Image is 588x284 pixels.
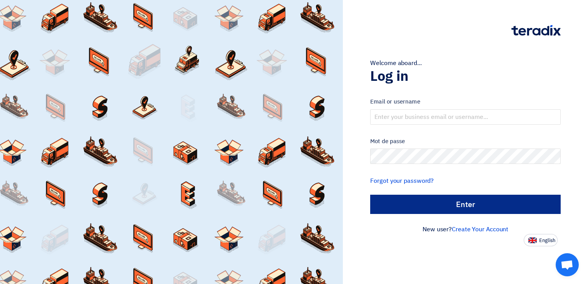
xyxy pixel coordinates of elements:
[370,195,561,214] input: Enter
[370,68,561,85] h1: Log in
[370,58,561,68] div: Welcome aboard...
[370,109,561,125] input: Enter your business email or username...
[556,253,579,276] div: Open chat
[370,137,561,146] label: Mot de passe
[539,238,555,243] span: English
[511,25,561,36] img: Teradix logo
[370,176,434,185] a: Forgot your password?
[452,225,508,234] a: Create Your Account
[370,97,561,106] label: Email or username
[524,234,558,246] button: English
[528,237,537,243] img: en-US.png
[423,225,508,234] font: New user?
